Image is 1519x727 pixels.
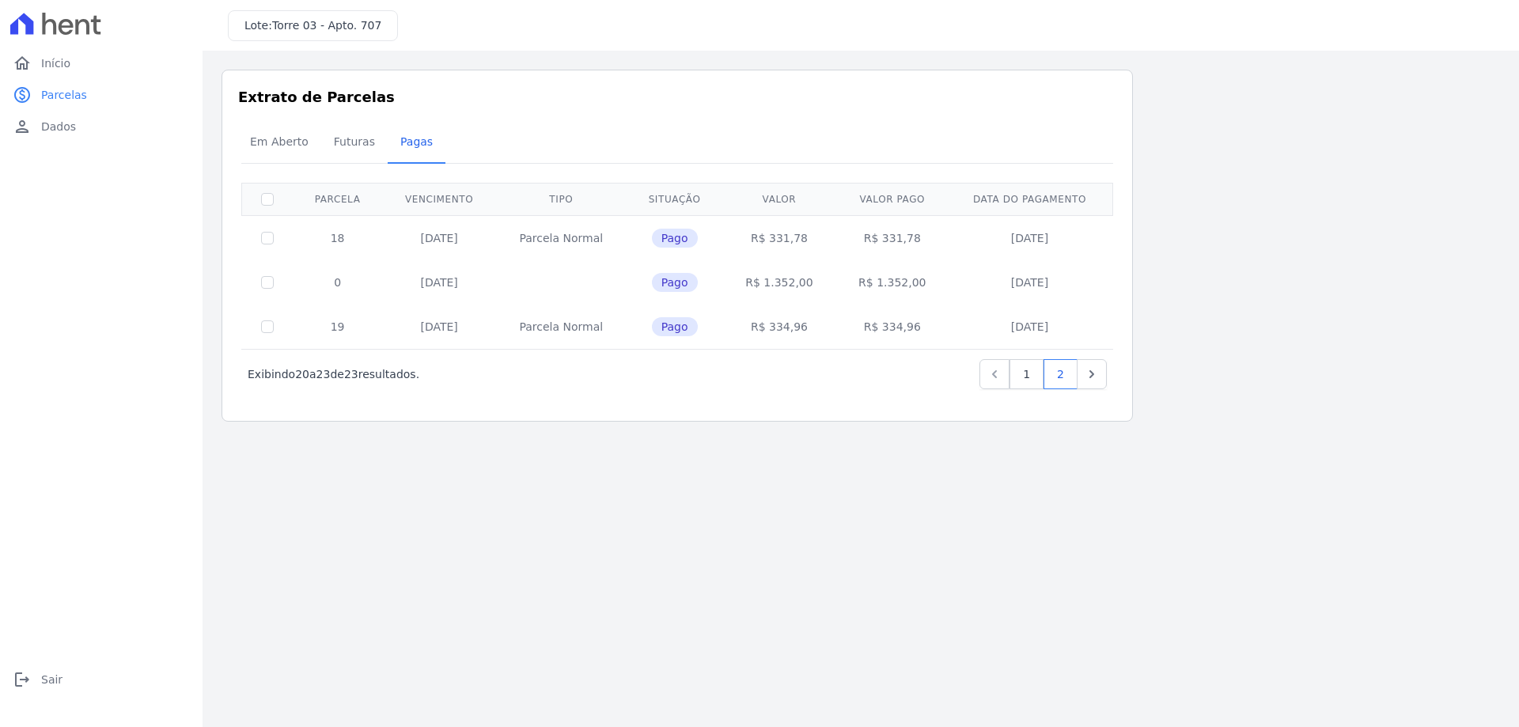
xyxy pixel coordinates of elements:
[41,87,87,103] span: Parcelas
[293,260,382,305] td: 0
[949,260,1111,305] td: [DATE]
[241,126,318,157] span: Em Aberto
[6,47,196,79] a: homeInício
[949,183,1111,215] th: Data do pagamento
[295,368,309,381] span: 20
[237,123,321,164] a: Em Aberto
[41,119,76,134] span: Dados
[652,229,698,248] span: Pago
[835,215,949,260] td: R$ 331,78
[41,55,70,71] span: Início
[244,17,381,34] h3: Lote:
[13,117,32,136] i: person
[13,670,32,689] i: logout
[261,232,274,244] input: Só é possível selecionar pagamentos em aberto
[382,215,496,260] td: [DATE]
[979,359,1010,389] a: Previous
[496,215,627,260] td: Parcela Normal
[949,215,1111,260] td: [DATE]
[835,305,949,349] td: R$ 334,96
[261,276,274,289] input: Só é possível selecionar pagamentos em aberto
[723,183,836,215] th: Valor
[627,183,723,215] th: Situação
[723,305,836,349] td: R$ 334,96
[6,111,196,142] a: personDados
[382,305,496,349] td: [DATE]
[6,79,196,111] a: paidParcelas
[238,86,1116,108] h3: Extrato de Parcelas
[496,305,627,349] td: Parcela Normal
[835,260,949,305] td: R$ 1.352,00
[949,305,1111,349] td: [DATE]
[1010,359,1044,389] a: 1
[261,320,274,333] input: Só é possível selecionar pagamentos em aberto
[321,123,388,164] a: Futuras
[652,273,698,292] span: Pago
[723,215,836,260] td: R$ 331,78
[293,215,382,260] td: 18
[391,126,442,157] span: Pagas
[41,672,63,687] span: Sair
[344,368,358,381] span: 23
[1077,359,1107,389] a: Next
[6,664,196,695] a: logoutSair
[1044,359,1078,389] a: 2
[293,305,382,349] td: 19
[324,126,384,157] span: Futuras
[723,260,836,305] td: R$ 1.352,00
[652,317,698,336] span: Pago
[388,123,445,164] a: Pagas
[382,260,496,305] td: [DATE]
[13,85,32,104] i: paid
[248,366,419,382] p: Exibindo a de resultados.
[316,368,331,381] span: 23
[272,19,381,32] span: Torre 03 - Apto. 707
[13,54,32,73] i: home
[496,183,627,215] th: Tipo
[382,183,496,215] th: Vencimento
[835,183,949,215] th: Valor pago
[293,183,382,215] th: Parcela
